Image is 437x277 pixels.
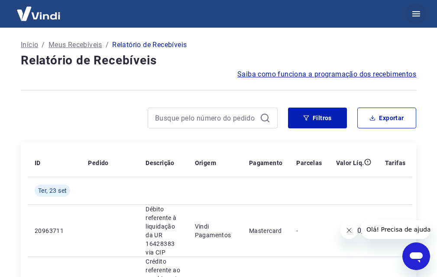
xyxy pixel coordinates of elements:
p: / [106,40,109,50]
p: - [296,226,322,235]
iframe: Mensagem da empresa [361,220,430,239]
span: Olá! Precisa de ajuda? [5,6,73,13]
p: Valor Líq. [336,159,364,167]
p: Vindi Pagamentos [195,222,235,239]
iframe: Botão para abrir a janela de mensagens [402,242,430,270]
p: Parcelas [296,159,322,167]
p: Relatório de Recebíveis [112,40,187,50]
input: Busque pelo número do pedido [155,111,256,124]
p: Débito referente à liquidação da UR 16428383 via CIP [146,205,181,257]
a: Meus Recebíveis [49,40,102,50]
p: Mastercard [249,226,283,235]
p: Pagamento [249,159,283,167]
a: Início [21,40,38,50]
p: / [42,40,45,50]
p: Pedido [88,159,108,167]
iframe: Fechar mensagem [340,222,358,239]
p: ID [35,159,41,167]
span: Ter, 23 set [38,186,67,195]
p: Origem [195,159,216,167]
a: Saiba como funciona a programação dos recebimentos [237,69,416,80]
h4: Relatório de Recebíveis [21,52,416,69]
p: Tarifas [385,159,406,167]
p: Descrição [146,159,175,167]
p: 20963711 [35,226,74,235]
img: Vindi [10,0,67,27]
button: Exportar [357,108,416,128]
button: Filtros [288,108,347,128]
